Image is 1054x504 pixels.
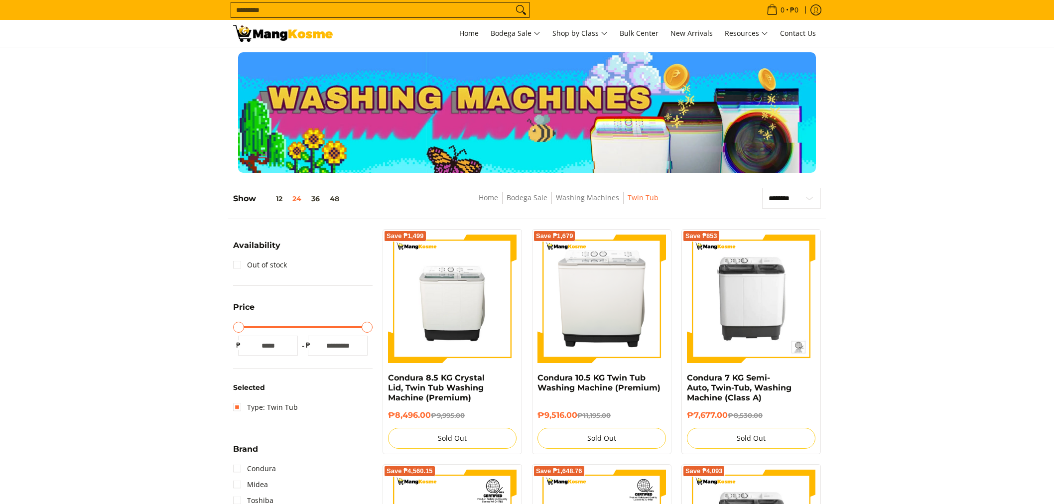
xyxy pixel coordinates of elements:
a: Washing Machines [556,193,619,202]
img: condura-semi-automatic-7-kilos-twin-tub-washing-machine-front-view-mang-kosme [687,235,815,363]
img: Condura 8.5 KG Crystal Lid, Twin Tub Washing Machine (Premium) [388,236,517,362]
span: Save ₱1,499 [387,233,424,239]
del: ₱8,530.00 [728,411,763,419]
del: ₱9,995.00 [431,411,465,419]
span: Availability [233,242,280,250]
del: ₱11,195.00 [577,411,611,419]
span: Bulk Center [620,28,659,38]
span: Save ₱853 [685,233,717,239]
span: Resources [725,27,768,40]
a: Condura 7 KG Semi-Auto, Twin-Tub, Washing Machine (Class A) [687,373,791,402]
a: New Arrivals [665,20,718,47]
span: Home [459,28,479,38]
span: Contact Us [780,28,816,38]
button: 48 [325,195,344,203]
span: ₱ [233,340,243,350]
span: • [764,4,801,15]
span: Brand [233,445,258,453]
button: Sold Out [388,428,517,449]
span: New Arrivals [670,28,713,38]
span: Shop by Class [552,27,608,40]
a: Type: Twin Tub [233,399,298,415]
span: Twin Tub [628,192,659,204]
button: Search [513,2,529,17]
span: Price [233,303,255,311]
span: ₱ [303,340,313,350]
summary: Open [233,303,255,319]
button: 36 [306,195,325,203]
button: 24 [287,195,306,203]
h6: ₱9,516.00 [537,410,666,420]
h6: ₱7,677.00 [687,410,815,420]
span: ₱0 [789,6,800,13]
span: Save ₱4,093 [685,468,723,474]
a: Bodega Sale [486,20,545,47]
span: Save ₱1,679 [536,233,573,239]
a: Home [454,20,484,47]
summary: Open [233,445,258,461]
img: Washing Machines l Mang Kosme: Home Appliances Warehouse Sale Partner Twin Tub [233,25,333,42]
button: 12 [256,195,287,203]
a: Condura [233,461,276,477]
h6: ₱8,496.00 [388,410,517,420]
img: Condura 10.5 KG Twin Tub Washing Machine (Premium) [537,235,666,363]
a: Contact Us [775,20,821,47]
a: Resources [720,20,773,47]
summary: Open [233,242,280,257]
a: Out of stock [233,257,287,273]
a: Home [479,193,498,202]
a: Bodega Sale [507,193,547,202]
button: Sold Out [537,428,666,449]
span: Bodega Sale [491,27,540,40]
span: Save ₱4,560.15 [387,468,433,474]
button: Sold Out [687,428,815,449]
a: Bulk Center [615,20,663,47]
nav: Main Menu [343,20,821,47]
a: Shop by Class [547,20,613,47]
a: Midea [233,477,268,493]
nav: Breadcrumbs [410,192,728,214]
span: Save ₱1,648.76 [536,468,582,474]
h5: Show [233,194,344,204]
span: 0 [779,6,786,13]
a: Condura 8.5 KG Crystal Lid, Twin Tub Washing Machine (Premium) [388,373,485,402]
h6: Selected [233,383,373,392]
a: Condura 10.5 KG Twin Tub Washing Machine (Premium) [537,373,660,392]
